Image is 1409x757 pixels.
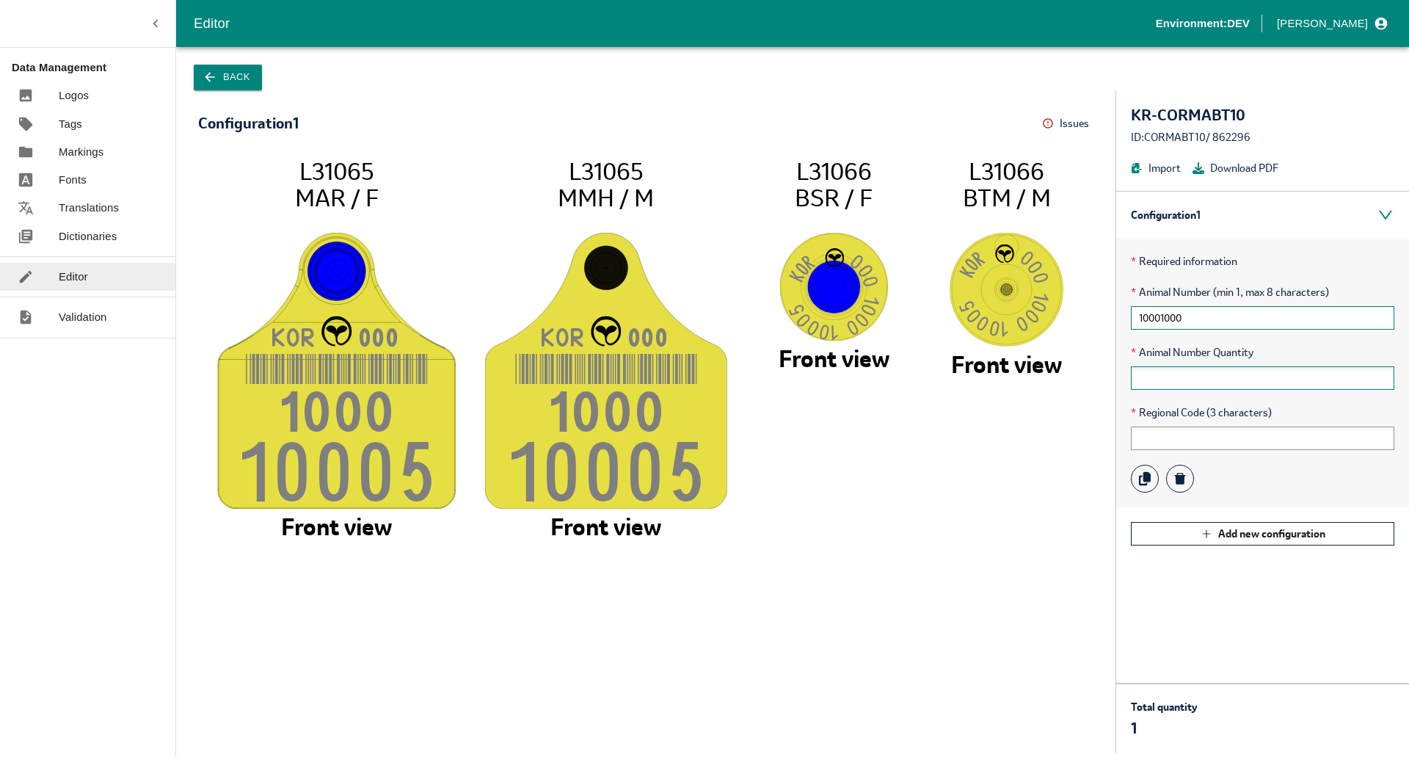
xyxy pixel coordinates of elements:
[59,228,117,245] p: Dictionaries
[1131,160,1181,176] button: Import
[1131,699,1197,715] p: Total quantity
[59,309,107,325] p: Validation
[551,390,636,432] tspan: 100
[958,300,975,313] tspan: 5
[637,390,661,432] tspan: 0
[194,12,1156,35] div: Editor
[360,327,387,347] tspan: 00
[796,156,872,186] tspan: L31066
[1042,112,1093,135] button: Issues
[59,172,87,188] p: Fonts
[969,156,1044,186] tspan: L31066
[963,182,1051,213] tspan: BTM / M
[511,442,672,502] tspan: 1000
[1131,284,1394,300] span: Animal Number
[558,182,654,213] tspan: MMH / M
[295,182,379,213] tspan: MAR / F
[281,511,392,542] tspan: Front view
[282,390,367,432] tspan: 100
[1193,160,1278,176] button: Download PDF
[569,156,644,186] tspan: L31065
[1277,15,1368,32] p: [PERSON_NAME]
[1131,344,1394,361] span: Animal Number Quantity
[656,327,666,347] tspan: 0
[59,200,119,216] p: Translations
[801,254,817,270] tspan: R
[1131,405,1394,421] span: Regional Code
[971,250,986,267] tspan: R
[1206,405,1272,421] span: (3 characters)
[59,87,89,104] p: Logos
[59,116,82,132] p: Tags
[387,327,397,347] tspan: 0
[299,156,374,186] tspan: L31065
[571,327,583,347] tspan: R
[1213,284,1329,300] span: (min 1, max 8 characters)
[795,182,873,213] tspan: BSR / F
[951,348,1062,379] tspan: Front view
[302,327,314,347] tspan: R
[59,144,103,160] p: Markings
[542,327,571,347] tspan: KO
[1271,11,1391,36] button: profile
[242,442,403,502] tspan: 1000
[1131,522,1394,546] button: Add new configuration
[550,511,661,542] tspan: Front view
[1131,253,1394,269] p: Required information
[59,269,88,285] p: Editor
[1116,192,1409,239] div: Configuration 1
[1131,129,1394,145] div: ID: CORMABT10 / 862296
[1156,15,1250,32] p: Environment: DEV
[194,65,262,90] button: Back
[198,115,299,131] div: Configuration 1
[272,327,302,347] tspan: KO
[1131,105,1394,126] div: KR-CORMABT10
[789,303,806,316] tspan: 5
[629,327,656,347] tspan: 00
[12,59,175,76] p: Data Management
[403,442,432,502] tspan: 5
[672,442,702,502] tspan: 5
[367,390,391,432] tspan: 0
[779,343,889,374] tspan: Front view
[1131,718,1197,739] p: 1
